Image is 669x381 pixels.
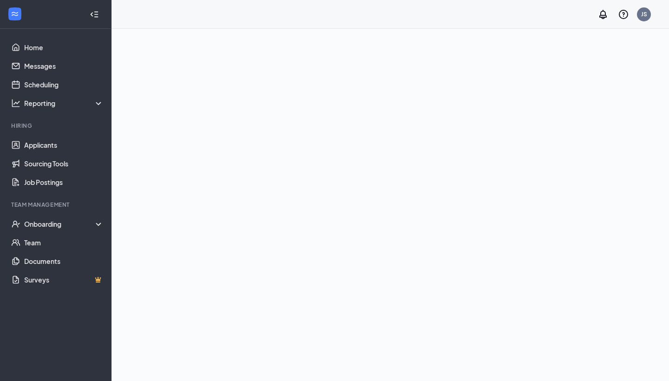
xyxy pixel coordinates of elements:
[24,219,104,229] div: Onboarding
[90,10,99,19] svg: Collapse
[24,270,104,289] a: SurveysCrown
[24,154,104,173] a: Sourcing Tools
[24,99,104,108] div: Reporting
[11,122,102,130] div: Hiring
[24,173,104,191] a: Job Postings
[11,219,20,229] svg: UserCheck
[24,38,104,57] a: Home
[24,233,104,252] a: Team
[24,75,104,94] a: Scheduling
[10,9,20,19] svg: WorkstreamLogo
[24,252,104,270] a: Documents
[24,136,104,154] a: Applicants
[618,9,629,20] svg: QuestionInfo
[24,57,104,75] a: Messages
[641,10,647,18] div: JS
[11,201,102,209] div: Team Management
[11,99,20,108] svg: Analysis
[597,9,609,20] svg: Notifications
